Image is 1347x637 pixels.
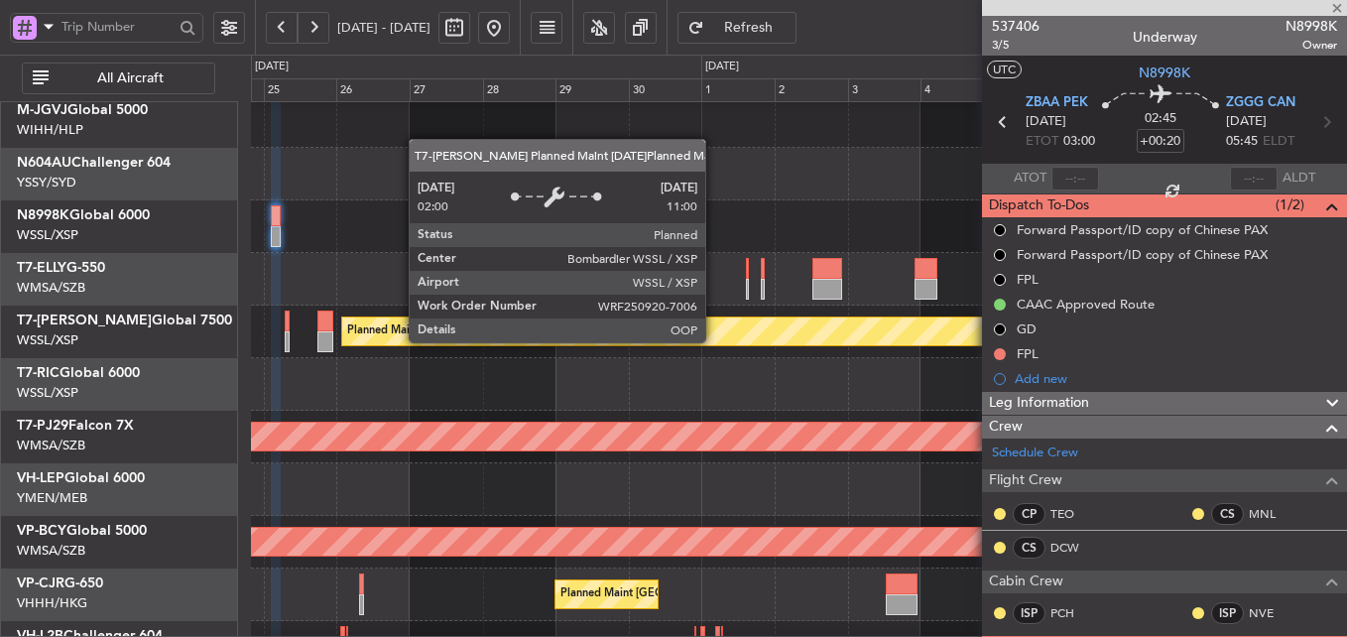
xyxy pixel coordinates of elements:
[17,226,78,244] a: WSSL/XSP
[61,12,174,42] input: Trip Number
[1013,537,1045,559] div: CS
[1015,370,1337,387] div: Add new
[17,314,152,327] span: T7-[PERSON_NAME]
[17,542,85,560] a: WMSA/SZB
[17,208,69,222] span: N8998K
[17,331,78,349] a: WSSL/XSP
[17,261,105,275] a: T7-ELLYG-550
[347,317,580,346] div: Planned Maint [GEOGRAPHIC_DATA] (Seletar)
[1017,271,1039,288] div: FPL
[17,471,145,485] a: VH-LEPGlobal 6000
[992,444,1078,463] a: Schedule Crew
[17,156,71,170] span: N604AU
[848,78,921,102] div: 3
[1286,16,1337,37] span: N8998K
[1063,132,1095,152] span: 03:00
[987,61,1022,78] button: UTC
[17,576,64,590] span: VP-CJR
[708,21,790,35] span: Refresh
[1014,169,1046,189] span: ATOT
[1211,503,1244,525] div: CS
[1017,320,1037,337] div: GD
[1026,132,1058,152] span: ETOT
[1050,604,1095,622] a: PCH
[1013,503,1045,525] div: CP
[255,59,289,75] div: [DATE]
[1133,27,1197,48] div: Underway
[992,37,1040,54] span: 3/5
[1211,602,1244,624] div: ISP
[17,419,134,433] a: T7-PJ29Falcon 7X
[1226,112,1267,132] span: [DATE]
[1226,93,1295,113] span: ZGGG CAN
[17,524,66,538] span: VP-BCY
[17,437,85,454] a: WMSA/SZB
[1249,604,1293,622] a: NVE
[17,524,147,538] a: VP-BCYGlobal 5000
[483,78,556,102] div: 28
[1050,539,1095,557] a: DCW
[701,78,775,102] div: 1
[989,469,1062,492] span: Flight Crew
[1226,132,1258,152] span: 05:45
[1286,37,1337,54] span: Owner
[555,78,629,102] div: 29
[17,261,66,275] span: T7-ELLY
[989,194,1089,217] span: Dispatch To-Dos
[17,489,87,507] a: YMEN/MEB
[17,366,140,380] a: T7-RICGlobal 6000
[775,78,848,102] div: 2
[17,384,78,402] a: WSSL/XSP
[1145,109,1176,129] span: 02:45
[920,78,994,102] div: 4
[17,174,76,191] a: YSSY/SYD
[17,121,83,139] a: WIHH/HLP
[1013,602,1045,624] div: ISP
[560,579,892,609] div: Planned Maint [GEOGRAPHIC_DATA] ([GEOGRAPHIC_DATA] Intl)
[17,419,68,433] span: T7-PJ29
[989,571,1063,593] span: Cabin Crew
[17,594,87,612] a: VHHH/HKG
[336,78,410,102] div: 26
[337,19,430,37] span: [DATE] - [DATE]
[1263,132,1294,152] span: ELDT
[1050,505,1095,523] a: TEO
[1017,221,1268,238] div: Forward Passport/ID copy of Chinese PAX
[989,416,1023,439] span: Crew
[1249,505,1293,523] a: MNL
[17,314,232,327] a: T7-[PERSON_NAME]Global 7500
[53,71,208,85] span: All Aircraft
[17,208,150,222] a: N8998KGlobal 6000
[1017,246,1268,263] div: Forward Passport/ID copy of Chinese PAX
[17,576,103,590] a: VP-CJRG-650
[410,78,483,102] div: 27
[17,103,148,117] a: M-JGVJGlobal 5000
[1283,169,1315,189] span: ALDT
[992,16,1040,37] span: 537406
[22,63,215,94] button: All Aircraft
[1026,112,1066,132] span: [DATE]
[1017,296,1155,313] div: CAAC Approved Route
[17,279,85,297] a: WMSA/SZB
[705,59,739,75] div: [DATE]
[17,156,171,170] a: N604AUChallenger 604
[264,78,337,102] div: 25
[17,103,67,117] span: M-JGVJ
[17,366,60,380] span: T7-RIC
[1017,345,1039,362] div: FPL
[629,78,702,102] div: 30
[677,12,796,44] button: Refresh
[17,471,64,485] span: VH-LEP
[1139,63,1190,83] span: N8998K
[1026,93,1088,113] span: ZBAA PEK
[1276,194,1304,215] span: (1/2)
[989,392,1089,415] span: Leg Information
